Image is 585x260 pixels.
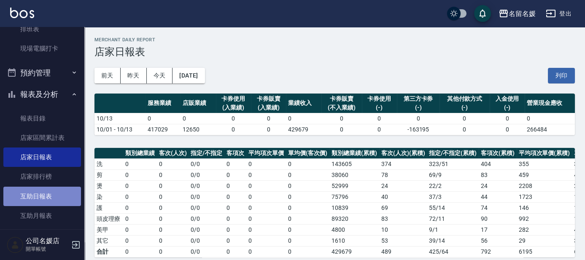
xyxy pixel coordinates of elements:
td: 4800 [329,224,379,235]
a: 報表目錄 [3,109,81,128]
td: 72 / 11 [427,213,479,224]
th: 服務業績 [146,94,181,113]
td: 0 [123,202,157,213]
td: 0 [157,169,189,180]
th: 店販業績 [181,94,216,113]
td: 55 / 14 [427,202,479,213]
td: 10839 [329,202,379,213]
td: 40 [379,191,427,202]
button: [DATE] [173,68,205,83]
td: 2208 [517,180,572,191]
td: 0 [123,158,157,169]
a: 互助排行榜 [3,225,81,245]
th: 業績收入 [286,94,321,113]
img: Person [7,236,24,253]
td: 0 [123,169,157,180]
td: 429679 [286,124,321,135]
div: (不入業績) [324,103,360,112]
td: 0 [439,124,490,135]
td: -163195 [397,124,439,135]
td: 355 [517,158,572,169]
td: 0 / 0 [189,235,224,246]
td: 0 / 0 [189,169,224,180]
td: 剪 [94,169,123,180]
td: 24 [379,180,427,191]
h5: 公司名媛店 [26,237,69,245]
td: 90 [479,213,517,224]
div: 卡券使用 [218,94,249,103]
td: 425/64 [427,246,479,257]
button: 名留名媛 [495,5,539,22]
td: 10/01 - 10/13 [94,124,146,135]
div: (-) [492,103,523,112]
td: 992 [517,213,572,224]
div: 名留名媛 [509,8,536,19]
td: 56 [479,235,517,246]
td: 0 [216,113,251,124]
td: 0 [286,202,330,213]
td: 489 [379,246,427,257]
th: 平均項次單價 [246,148,286,159]
td: 0 [286,224,330,235]
td: 0 [246,246,286,257]
td: 0 [157,213,189,224]
img: Logo [10,8,34,18]
h3: 店家日報表 [94,46,575,58]
td: 0 [246,235,286,246]
th: 平均項次單價(累積) [517,148,572,159]
div: (入業績) [253,103,284,112]
td: 0 [181,113,216,124]
td: 459 [517,169,572,180]
td: 38060 [329,169,379,180]
td: 0 [286,180,330,191]
td: 0 [157,235,189,246]
td: 74 [479,202,517,213]
td: 0 [224,224,246,235]
td: 323 / 51 [427,158,479,169]
td: 12650 [181,124,216,135]
td: 6195 [517,246,572,257]
td: 0 [490,113,525,124]
a: 互助月報表 [3,206,81,225]
th: 類別總業績 [123,148,157,159]
td: 0 [525,113,575,124]
td: 0 [246,191,286,202]
td: 0 [246,180,286,191]
div: (-) [442,103,488,112]
td: 0 [439,113,490,124]
td: 0 [286,246,330,257]
th: 單均價(客次價) [286,148,330,159]
td: 染 [94,191,123,202]
td: 0 [246,158,286,169]
button: 前天 [94,68,121,83]
div: 卡券販賣 [324,94,360,103]
td: 24 [479,180,517,191]
td: 0 [224,180,246,191]
div: 入金使用 [492,94,523,103]
td: 0 [224,246,246,257]
th: 客項次(累積) [479,148,517,159]
td: 0 [362,124,397,135]
td: 0 [251,113,286,124]
td: 0 / 0 [189,158,224,169]
a: 店家排行榜 [3,167,81,186]
td: 0 [123,213,157,224]
td: 美甲 [94,224,123,235]
a: 店家區間累計表 [3,128,81,147]
button: 昨天 [121,68,147,83]
a: 互助日報表 [3,187,81,206]
td: 44 [479,191,517,202]
div: 第三方卡券 [399,94,437,103]
button: 今天 [147,68,173,83]
td: 0 [321,124,362,135]
td: 0 [224,202,246,213]
td: 0 [224,235,246,246]
td: 0 [157,158,189,169]
td: 0 [286,158,330,169]
td: 0 [246,202,286,213]
button: 列印 [548,68,575,83]
td: 0 / 0 [189,191,224,202]
td: 0 [146,113,181,124]
td: 0 [246,169,286,180]
td: 0 [157,191,189,202]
